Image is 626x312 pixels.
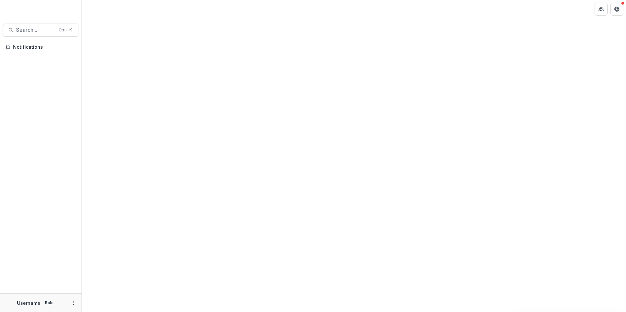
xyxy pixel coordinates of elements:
button: More [70,299,78,307]
p: Role [43,300,56,306]
p: Username [17,300,40,306]
span: Notifications [13,44,76,50]
button: Get Help [610,3,623,16]
button: Search... [3,24,79,37]
div: Ctrl + K [57,26,73,34]
button: Notifications [3,42,79,52]
span: Search... [16,27,55,33]
nav: breadcrumb [84,4,112,14]
button: Partners [595,3,608,16]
